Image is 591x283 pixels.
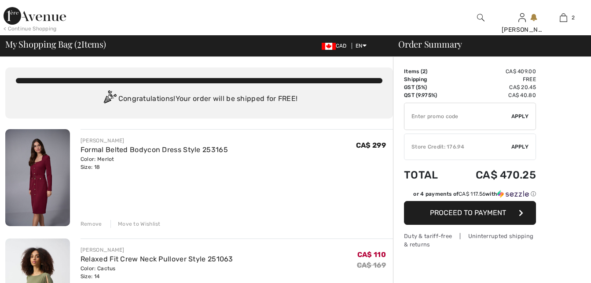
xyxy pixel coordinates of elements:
[502,25,542,34] div: [PERSON_NAME]
[518,12,526,23] img: My Info
[4,25,57,33] div: < Continue Shopping
[77,37,81,49] span: 2
[5,129,70,226] img: Formal Belted Bodycon Dress Style 253165
[560,12,567,23] img: My Bag
[356,141,386,149] span: CA$ 299
[572,14,575,22] span: 2
[356,43,367,49] span: EN
[497,190,529,198] img: Sezzle
[430,209,506,217] span: Proceed to Payment
[110,220,161,228] div: Move to Wishlist
[452,83,536,91] td: CA$ 20.45
[518,13,526,22] a: Sign In
[452,75,536,83] td: Free
[543,12,584,23] a: 2
[404,190,536,201] div: or 4 payments ofCA$ 117.56withSezzle Click to learn more about Sezzle
[404,103,511,130] input: Promo code
[404,232,536,249] div: Duty & tariff-free | Uninterrupted shipping & returns
[322,43,336,50] img: Canadian Dollar
[322,43,350,49] span: CAD
[477,12,485,23] img: search the website
[511,143,529,151] span: Apply
[404,91,452,99] td: QST (9.975%)
[404,160,452,190] td: Total
[452,160,536,190] td: CA$ 470.25
[511,112,529,120] span: Apply
[81,145,228,154] a: Formal Belted Bodycon Dress Style 253165
[404,143,511,151] div: Store Credit: 176.94
[404,201,536,225] button: Proceed to Payment
[16,90,382,108] div: Congratulations! Your order will be shipped for FREE!
[81,220,102,228] div: Remove
[81,255,233,263] a: Relaxed Fit Crew Neck Pullover Style 251063
[81,137,228,145] div: [PERSON_NAME]
[388,40,586,48] div: Order Summary
[81,264,233,280] div: Color: Cactus Size: 14
[5,40,106,48] span: My Shopping Bag ( Items)
[452,91,536,99] td: CA$ 40.80
[452,67,536,75] td: CA$ 409.00
[422,68,426,74] span: 2
[404,75,452,83] td: Shipping
[101,90,118,108] img: Congratulation2.svg
[459,191,485,197] span: CA$ 117.56
[4,7,66,25] img: 1ère Avenue
[81,246,233,254] div: [PERSON_NAME]
[413,190,536,198] div: or 4 payments of with
[404,83,452,91] td: GST (5%)
[357,261,386,269] s: CA$ 169
[404,67,452,75] td: Items ( )
[81,155,228,171] div: Color: Merlot Size: 18
[357,250,386,259] span: CA$ 110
